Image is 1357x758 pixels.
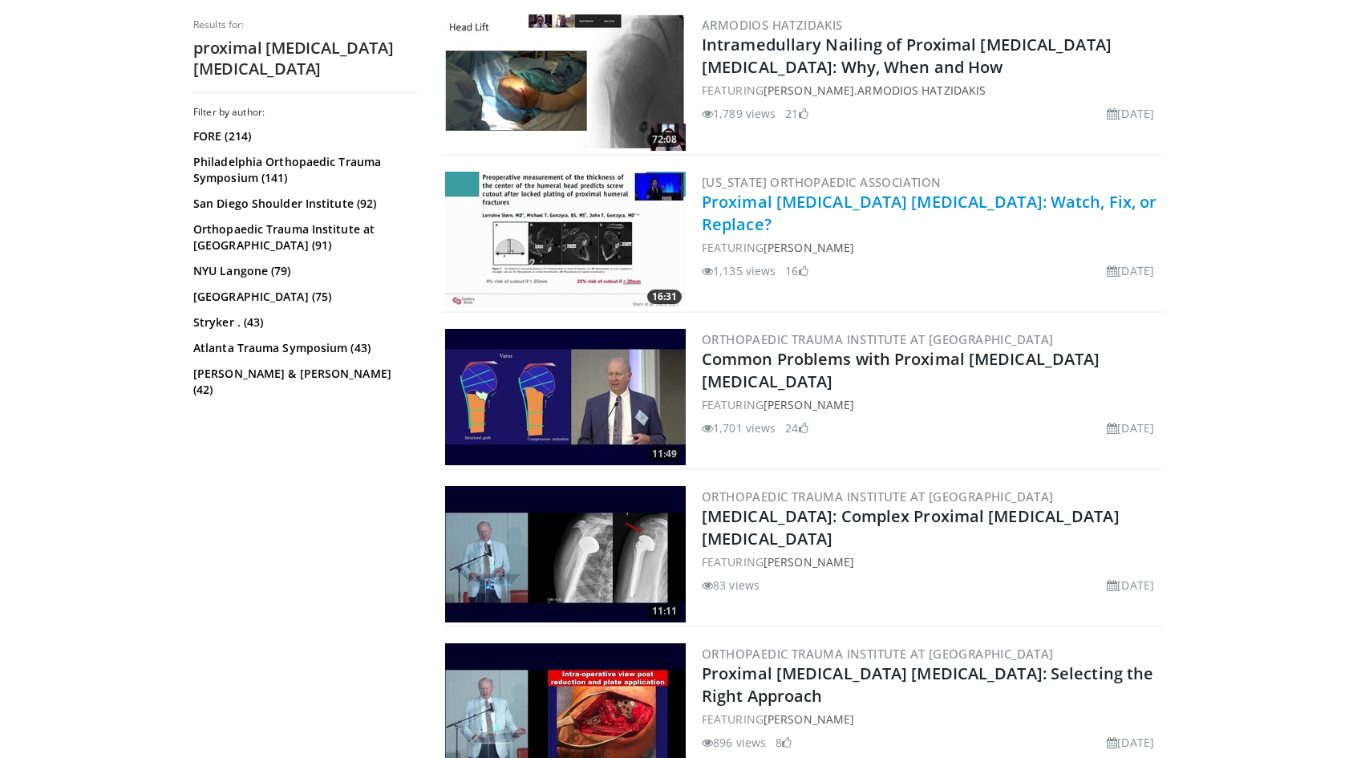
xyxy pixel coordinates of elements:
[445,486,686,622] img: 4fbef64c-4323-41e7-b606-00defa6b6c87.300x170_q85_crop-smart_upscale.jpg
[702,174,942,190] a: [US_STATE] Orthopaedic Association
[193,340,414,356] a: Atlanta Trauma Symposium (43)
[193,289,414,305] a: [GEOGRAPHIC_DATA] (75)
[445,172,686,308] img: 9182c6ec-9e73-4f72-b3f1-4141a3c79309.300x170_q85_crop-smart_upscale.jpg
[702,331,1054,347] a: Orthopaedic Trauma Institute at [GEOGRAPHIC_DATA]
[702,17,843,33] a: Armodios Hatzidakis
[764,554,854,570] a: [PERSON_NAME]
[702,577,760,594] li: 83 views
[702,262,776,279] li: 1,135 views
[445,329,686,465] img: 47dbfc6a-f512-402c-99fc-b4afd6b2c205.300x170_q85_crop-smart_upscale.jpg
[445,14,686,151] img: 2294a05c-9c78-43a3-be21-f98653b8503a.300x170_q85_crop-smart_upscale.jpg
[702,646,1054,662] a: Orthopaedic Trauma Institute at [GEOGRAPHIC_DATA]
[1107,734,1154,751] li: [DATE]
[702,505,1120,549] a: [MEDICAL_DATA]: Complex Proximal [MEDICAL_DATA] [MEDICAL_DATA]
[764,83,854,98] a: [PERSON_NAME]
[702,734,766,751] li: 896 views
[764,711,854,727] a: [PERSON_NAME]
[647,132,682,147] span: 72:08
[857,83,986,98] a: Armodios Hatzidakis
[193,38,418,79] h2: proximal [MEDICAL_DATA] [MEDICAL_DATA]
[702,711,1161,728] div: FEATURING
[702,396,1161,413] div: FEATURING
[647,447,682,461] span: 11:49
[702,191,1156,235] a: Proximal [MEDICAL_DATA] [MEDICAL_DATA]: Watch, Fix, or Replace?
[1107,577,1154,594] li: [DATE]
[445,172,686,308] a: 16:31
[702,34,1112,78] a: Intramedullary Nailing of Proximal [MEDICAL_DATA] [MEDICAL_DATA]: Why, When and How
[764,397,854,412] a: [PERSON_NAME]
[785,420,808,436] li: 24
[785,262,808,279] li: 16
[445,14,686,151] a: 72:08
[193,154,414,186] a: Philadelphia Orthopaedic Trauma Symposium (141)
[1107,105,1154,122] li: [DATE]
[764,240,854,255] a: [PERSON_NAME]
[445,486,686,622] a: 11:11
[702,553,1161,570] div: FEATURING
[702,488,1054,505] a: Orthopaedic Trauma Institute at [GEOGRAPHIC_DATA]
[445,329,686,465] a: 11:49
[193,128,414,144] a: FORE (214)
[193,18,418,31] p: Results for:
[193,106,418,119] h3: Filter by author:
[776,734,792,751] li: 8
[702,239,1161,256] div: FEATURING
[193,263,414,279] a: NYU Langone (79)
[193,366,414,398] a: [PERSON_NAME] & [PERSON_NAME] (42)
[702,82,1161,99] div: FEATURING ,
[702,105,776,122] li: 1,789 views
[702,663,1153,707] a: Proximal [MEDICAL_DATA] [MEDICAL_DATA]: Selecting the Right Approach
[647,604,682,618] span: 11:11
[702,420,776,436] li: 1,701 views
[193,196,414,212] a: San Diego Shoulder Institute (92)
[785,105,808,122] li: 21
[702,348,1100,392] a: Common Problems with Proximal [MEDICAL_DATA] [MEDICAL_DATA]
[647,290,682,304] span: 16:31
[193,314,414,330] a: Stryker . (43)
[1107,262,1154,279] li: [DATE]
[193,221,414,253] a: Orthopaedic Trauma Institute at [GEOGRAPHIC_DATA] (91)
[1107,420,1154,436] li: [DATE]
